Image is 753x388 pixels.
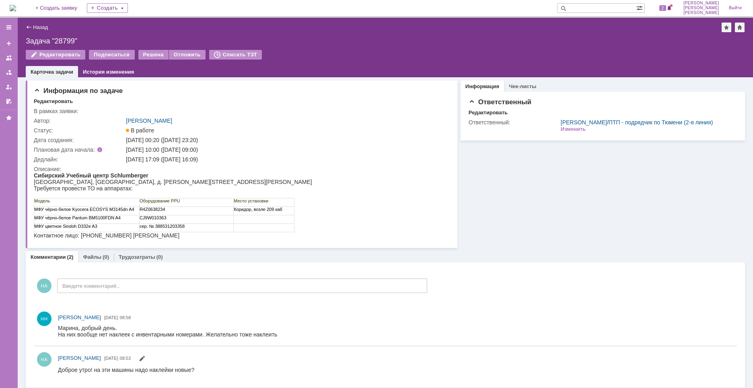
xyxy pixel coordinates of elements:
[683,1,719,6] span: [PERSON_NAME]
[126,118,172,124] a: [PERSON_NAME]
[83,254,101,260] a: Файлы
[120,356,131,361] span: 08:53
[31,254,66,260] a: Комментарии
[0,35,106,43] td: МФУ чёрно-белое Kyocera ECOSYS M3145dn A4
[2,80,15,93] a: Мои заявки
[200,26,261,35] td: Место установки
[104,315,118,320] span: [DATE]
[126,156,445,163] div: [DATE] 17:09 ([DATE] 16:09)
[722,23,731,32] div: Добавить в избранное
[735,23,745,32] div: Сделать домашней страницей
[10,5,16,11] img: logo
[87,3,128,13] div: Создать
[119,254,155,260] a: Трудозатраты
[37,279,51,293] span: НА
[58,314,101,320] span: [PERSON_NAME]
[83,69,134,75] a: История изменения
[469,109,508,116] div: Редактировать
[31,69,73,75] a: Карточка задачи
[2,52,15,64] a: Заявки на командах
[200,35,261,43] td: Коридор, возле 209 каб
[2,37,15,50] a: Создать заявку
[33,24,48,30] a: Назад
[509,83,536,89] a: Чек-листы
[0,52,106,60] td: МФУ цветное Sindoh D332e A3
[34,87,123,95] span: Информация по задаче
[58,354,101,362] a: [PERSON_NAME]
[126,147,445,153] div: [DATE] 10:00 ([DATE] 09:00)
[0,43,106,52] td: МФУ чёрно-белое Pantum BM5100FDN A4
[561,126,586,132] div: Изменить
[561,119,713,126] div: /
[34,147,115,153] div: Плановая дата начала:
[659,5,667,11] span: 2
[34,118,124,124] div: Автор:
[105,52,200,60] td: сер. № 388531203358
[10,5,16,11] a: Перейти на домашнюю страницу
[156,254,163,260] div: (0)
[103,254,109,260] div: (0)
[2,66,15,79] a: Заявки в моей ответственности
[34,108,124,114] div: В рамках заявки:
[120,315,131,320] span: 08:58
[609,119,713,126] a: ПТП - подрядчик по Тюмени (2-я линия)
[104,356,118,361] span: [DATE]
[0,26,106,35] td: Модель
[636,4,644,11] span: Расширенный поиск
[34,166,446,172] div: Описание:
[469,119,559,126] div: Ответственный:
[126,137,445,143] div: [DATE] 00:20 ([DATE] 23:20)
[469,98,531,106] span: Ответственный
[26,37,745,45] div: Задача "28799"
[34,127,124,134] div: Статус:
[683,10,719,15] span: [PERSON_NAME]
[105,43,200,52] td: CJ9W010363
[34,98,73,105] div: Редактировать
[2,95,15,108] a: Мои согласования
[105,26,200,35] td: Оборудование PPU
[67,254,74,260] div: (2)
[105,35,200,43] td: R4Z0638234
[34,156,124,163] div: Дедлайн:
[139,356,145,363] span: Редактировать
[58,355,101,361] span: [PERSON_NAME]
[683,6,719,10] span: [PERSON_NAME]
[34,137,124,143] div: Дата создания:
[126,127,154,134] span: В работе
[58,314,101,322] a: [PERSON_NAME]
[465,83,499,89] a: Информация
[561,119,607,126] a: [PERSON_NAME]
